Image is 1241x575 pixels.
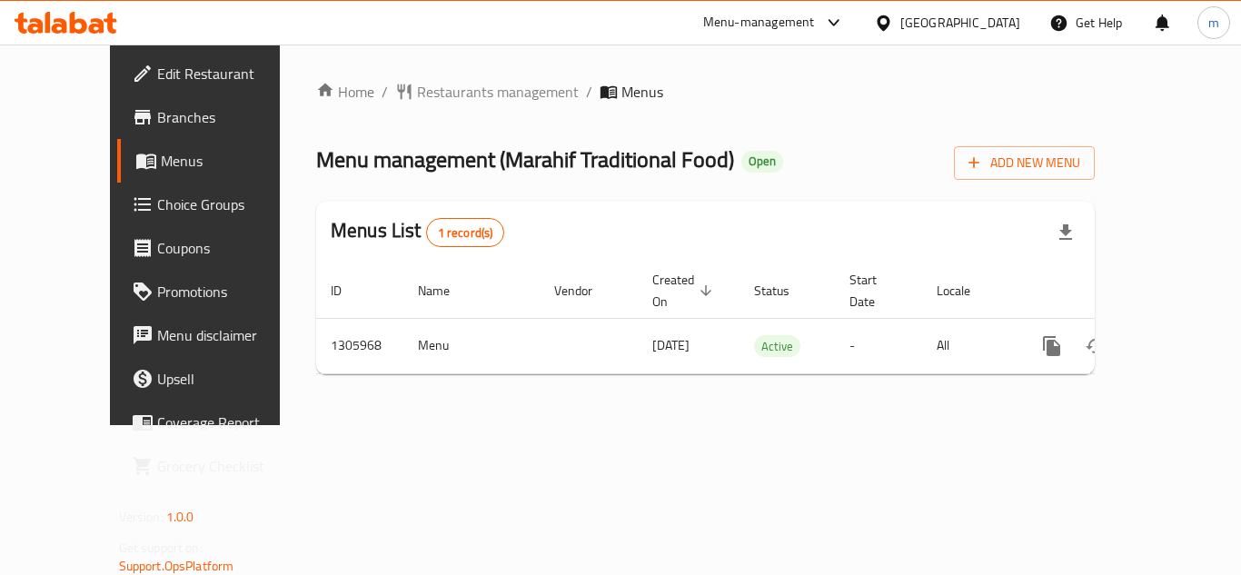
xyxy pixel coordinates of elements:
span: Coverage Report [157,411,303,433]
span: Restaurants management [417,81,579,103]
span: Promotions [157,281,303,302]
span: Edit Restaurant [157,63,303,84]
span: 1 record(s) [427,224,504,242]
div: Menu-management [703,12,815,34]
a: Upsell [117,357,317,401]
td: - [835,318,922,373]
li: / [382,81,388,103]
div: Active [754,335,800,357]
span: Coupons [157,237,303,259]
span: Active [754,336,800,357]
a: Coverage Report [117,401,317,444]
span: Grocery Checklist [157,455,303,477]
a: Home [316,81,374,103]
li: / [586,81,592,103]
a: Edit Restaurant [117,52,317,95]
button: Change Status [1074,324,1117,368]
span: Open [741,154,783,169]
table: enhanced table [316,263,1219,374]
span: [DATE] [652,333,690,357]
td: Menu [403,318,540,373]
th: Actions [1016,263,1219,319]
div: [GEOGRAPHIC_DATA] [900,13,1020,33]
span: Choice Groups [157,193,303,215]
span: Name [418,280,473,302]
span: Vendor [554,280,616,302]
span: Version: [119,505,164,529]
a: Choice Groups [117,183,317,226]
span: Menus [161,150,303,172]
span: Start Date [849,269,900,312]
a: Menu disclaimer [117,313,317,357]
h2: Menus List [331,217,504,247]
span: Menu management ( Marahif Traditional Food ) [316,139,734,180]
span: m [1208,13,1219,33]
button: more [1030,324,1074,368]
a: Promotions [117,270,317,313]
nav: breadcrumb [316,81,1095,103]
div: Export file [1044,211,1087,254]
span: Get support on: [119,536,203,560]
span: Branches [157,106,303,128]
span: Created On [652,269,718,312]
span: 1.0.0 [166,505,194,529]
span: Menus [621,81,663,103]
td: 1305968 [316,318,403,373]
span: Locale [937,280,994,302]
span: Upsell [157,368,303,390]
span: Menu disclaimer [157,324,303,346]
span: Add New Menu [968,152,1080,174]
span: ID [331,280,365,302]
a: Branches [117,95,317,139]
div: Open [741,151,783,173]
td: All [922,318,1016,373]
button: Add New Menu [954,146,1095,180]
a: Grocery Checklist [117,444,317,488]
a: Restaurants management [395,81,579,103]
a: Menus [117,139,317,183]
div: Total records count [426,218,505,247]
a: Coupons [117,226,317,270]
span: Status [754,280,813,302]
